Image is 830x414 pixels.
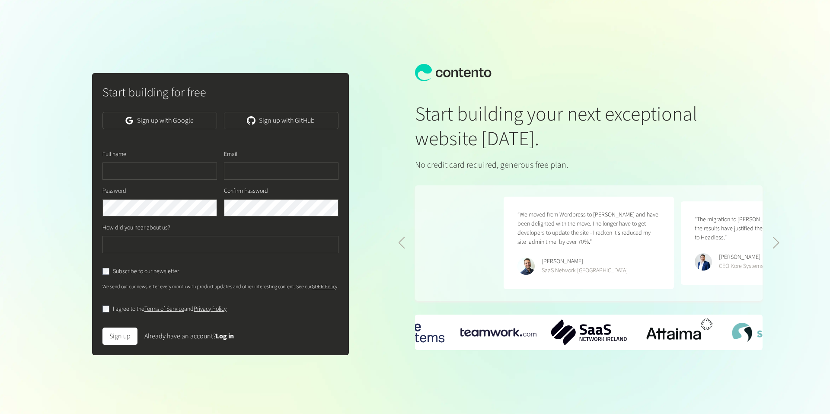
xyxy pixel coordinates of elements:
label: How did you hear about us? [102,223,170,232]
p: No credit card required, generous free plan. [415,159,705,172]
div: CEO Kore Systems [719,262,763,271]
img: Phillip Maucher [517,258,535,275]
img: SaaS-Network-Ireland-logo.png [551,319,627,346]
img: SkillsVista-Logo.png [732,323,808,341]
label: Confirm Password [224,187,268,196]
label: Subscribe to our newsletter [113,267,179,276]
div: Already have an account? [144,331,234,341]
a: Sign up with GitHub [224,112,338,129]
div: Next slide [773,237,780,249]
figure: 4 / 5 [504,197,674,289]
button: Sign up [102,328,137,345]
div: 4 / 6 [732,323,808,341]
div: Previous slide [398,237,405,249]
label: I agree to the and [113,305,227,314]
h2: Start building for free [102,83,338,102]
img: teamwork-logo.png [460,328,536,337]
div: [PERSON_NAME] [542,257,628,266]
img: Attaima-Logo.png [642,315,718,350]
div: 2 / 6 [551,319,627,346]
a: Privacy Policy [194,305,227,313]
a: GDPR Policy [312,283,337,290]
div: [PERSON_NAME] [719,253,763,262]
p: “We moved from Wordpress to [PERSON_NAME] and have been delighted with the move. I no longer have... [517,210,660,247]
label: Email [224,150,237,159]
div: 1 / 6 [460,328,536,337]
div: 3 / 6 [642,315,718,350]
div: SaaS Network [GEOGRAPHIC_DATA] [542,266,628,275]
a: Sign up with Google [102,112,217,129]
p: We send out our newsletter every month with product updates and other interesting content. See our . [102,283,338,291]
h1: Start building your next exceptional website [DATE]. [415,102,705,152]
a: Terms of Service [144,305,184,313]
a: Log in [216,331,234,341]
label: Password [102,187,126,196]
img: Ryan Crowley [695,253,712,271]
label: Full name [102,150,126,159]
